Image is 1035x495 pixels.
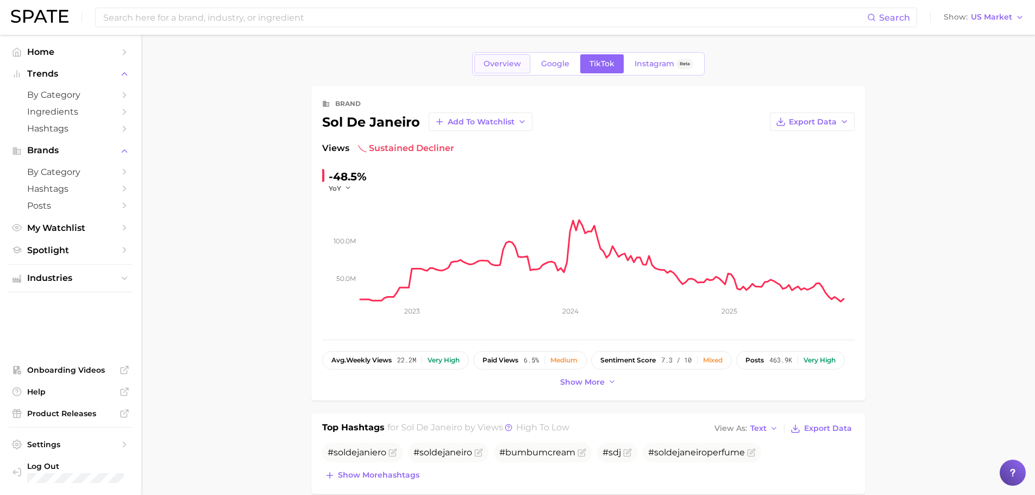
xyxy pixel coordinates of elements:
[482,356,518,364] span: paid views
[27,69,114,79] span: Trends
[336,274,356,282] tspan: 50.0m
[666,447,678,458] span: de
[769,356,792,364] span: 463.9k
[11,10,68,23] img: SPATE
[473,351,587,369] button: paid views6.5%Medium
[703,356,723,364] div: Mixed
[401,422,462,433] span: sol de janeiro
[562,307,579,315] tspan: 2024
[27,365,114,375] span: Onboarding Videos
[329,184,341,193] span: YoY
[578,448,586,457] button: Flag as miscategorized or irrelevant
[9,142,133,159] button: Brands
[600,356,656,364] span: sentiment score
[27,440,114,449] span: Settings
[27,106,114,117] span: Ingredients
[736,351,845,369] button: posts463.9kVery high
[532,54,579,73] a: Google
[27,461,132,471] span: Log Out
[591,351,732,369] button: sentiment score7.3 / 10Mixed
[27,146,114,155] span: Brands
[770,112,855,131] button: Export Data
[516,422,569,433] span: high to low
[27,123,114,134] span: Hashtags
[328,447,386,458] span: # janiero
[623,448,632,457] button: Flag as miscategorized or irrelevant
[550,356,578,364] div: Medium
[346,447,357,458] span: de
[329,168,367,185] div: -48.5%
[747,448,756,457] button: Flag as miscategorized or irrelevant
[322,142,349,155] span: Views
[102,8,867,27] input: Search here for a brand, industry, or ingredient
[27,200,114,211] span: Posts
[474,54,530,73] a: Overview
[9,180,133,197] a: Hashtags
[944,14,968,20] span: Show
[413,447,472,458] span: #
[9,384,133,400] a: Help
[331,356,392,364] span: weekly views
[9,270,133,286] button: Industries
[358,144,367,153] img: sustained decliner
[722,307,737,315] tspan: 2025
[338,471,419,480] span: Show more hashtags
[448,117,515,127] span: Add to Watchlist
[635,59,674,68] span: Instagram
[443,447,472,458] span: janeiro
[9,220,133,236] a: My Watchlist
[334,237,356,245] tspan: 100.0m
[712,422,781,436] button: View AsText
[484,59,521,68] span: Overview
[648,447,745,458] span: # perfume
[9,197,133,214] a: Posts
[788,421,854,436] button: Export Data
[9,164,133,180] a: by Category
[474,448,483,457] button: Flag as miscategorized or irrelevant
[9,362,133,378] a: Onboarding Videos
[27,184,114,194] span: Hashtags
[335,97,361,110] div: brand
[322,351,469,369] button: avg.weekly views22.2mVery high
[625,54,702,73] a: InstagramBeta
[329,184,352,193] button: YoY
[654,447,666,458] span: sol
[322,421,385,436] h1: Top Hashtags
[27,47,114,57] span: Home
[9,405,133,422] a: Product Releases
[560,378,605,387] span: Show more
[714,425,747,431] span: View As
[9,120,133,137] a: Hashtags
[789,117,837,127] span: Export Data
[27,90,114,100] span: by Category
[322,112,532,131] div: sol de janeiro
[499,447,575,458] span: #bumbumcream
[971,14,1012,20] span: US Market
[9,103,133,120] a: Ingredients
[603,447,621,458] span: #sdj
[419,447,431,458] span: sol
[9,242,133,259] a: Spotlight
[557,375,619,390] button: Show more
[524,356,539,364] span: 6.5%
[387,421,569,436] h2: for by Views
[804,424,852,433] span: Export Data
[388,448,397,457] button: Flag as miscategorized or irrelevant
[334,447,346,458] span: sol
[429,112,532,131] button: Add to Watchlist
[404,307,419,315] tspan: 2023
[27,245,114,255] span: Spotlight
[322,468,422,483] button: Show morehashtags
[397,356,416,364] span: 22.2m
[580,54,624,73] a: TikTok
[678,447,707,458] span: janeiro
[27,273,114,283] span: Industries
[331,356,346,364] abbr: average
[745,356,764,364] span: posts
[680,59,690,68] span: Beta
[9,43,133,60] a: Home
[27,409,114,418] span: Product Releases
[9,458,133,486] a: Log out. Currently logged in with e-mail jenna.rody@group-ibg.com.
[358,142,454,155] span: sustained decliner
[541,59,569,68] span: Google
